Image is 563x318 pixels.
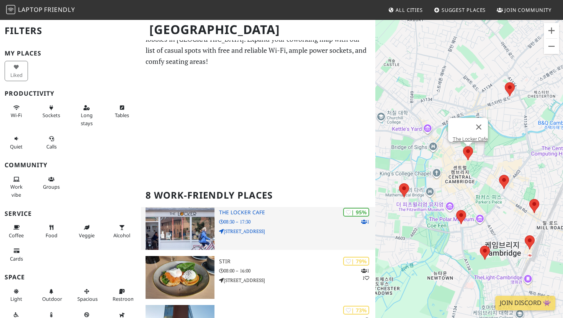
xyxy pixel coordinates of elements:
[44,5,75,14] span: Friendly
[361,218,369,225] p: 1
[343,208,369,217] div: | 95%
[343,257,369,266] div: | 79%
[40,132,63,153] button: Calls
[219,228,375,235] p: [STREET_ADDRESS]
[5,161,136,169] h3: Community
[141,207,376,250] a: The Locker Cafe | 95% 1 The Locker Cafe 08:30 – 17:30 [STREET_ADDRESS]
[10,183,23,198] span: People working
[5,101,28,122] button: Wi-Fi
[5,210,136,217] h3: Service
[5,50,136,57] h3: My Places
[219,267,375,274] p: 08:00 – 16:00
[113,295,135,302] span: Restroom
[5,90,136,97] h3: Productivity
[42,295,62,302] span: Outdoor area
[43,183,60,190] span: Group tables
[10,255,23,262] span: Credit cards
[40,285,63,305] button: Outdoor
[504,7,552,13] span: Join Community
[146,207,214,250] img: The Locker Cafe
[146,184,371,207] h2: 8 Work-Friendly Places
[9,232,24,239] span: Coffee
[219,258,375,265] h3: Stir
[40,221,63,241] button: Food
[544,39,559,54] button: 축소
[219,218,375,225] p: 08:30 – 17:30
[10,295,22,302] span: Natural light
[5,285,28,305] button: Light
[40,101,63,122] button: Sockets
[5,173,28,201] button: Work vibe
[75,221,98,241] button: Veggie
[141,256,376,299] a: Stir | 79% 11 Stir 08:00 – 16:00 [STREET_ADDRESS]
[18,5,43,14] span: Laptop
[453,136,488,142] a: The Locker Cafe
[219,209,375,216] h3: The Locker Cafe
[6,3,75,17] a: LaptopFriendly LaptopFriendly
[110,285,134,305] button: Restroom
[385,3,426,17] a: All Cities
[343,306,369,315] div: | 73%
[43,112,60,119] span: Power sockets
[46,143,57,150] span: Video/audio calls
[143,19,374,40] h1: [GEOGRAPHIC_DATA]
[113,232,130,239] span: Alcohol
[470,118,488,136] button: 닫기
[5,274,136,281] h3: Space
[146,256,214,299] img: Stir
[40,173,63,193] button: Groups
[5,19,136,42] h2: Filters
[75,285,98,305] button: Spacious
[544,23,559,38] button: 확대
[5,132,28,153] button: Quiet
[396,7,423,13] span: All Cities
[77,295,98,302] span: Spacious
[115,112,129,119] span: Work-friendly tables
[431,3,489,17] a: Suggest Places
[79,232,95,239] span: Veggie
[110,221,134,241] button: Alcohol
[361,267,369,282] p: 1 1
[442,7,486,13] span: Suggest Places
[5,221,28,241] button: Coffee
[6,5,15,14] img: LaptopFriendly
[75,101,98,129] button: Long stays
[110,101,134,122] button: Tables
[5,245,28,265] button: Cards
[10,143,23,150] span: Quiet
[219,277,375,284] p: [STREET_ADDRESS]
[494,3,555,17] a: Join Community
[11,112,22,119] span: Stable Wi-Fi
[81,112,93,126] span: Long stays
[46,232,57,239] span: Food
